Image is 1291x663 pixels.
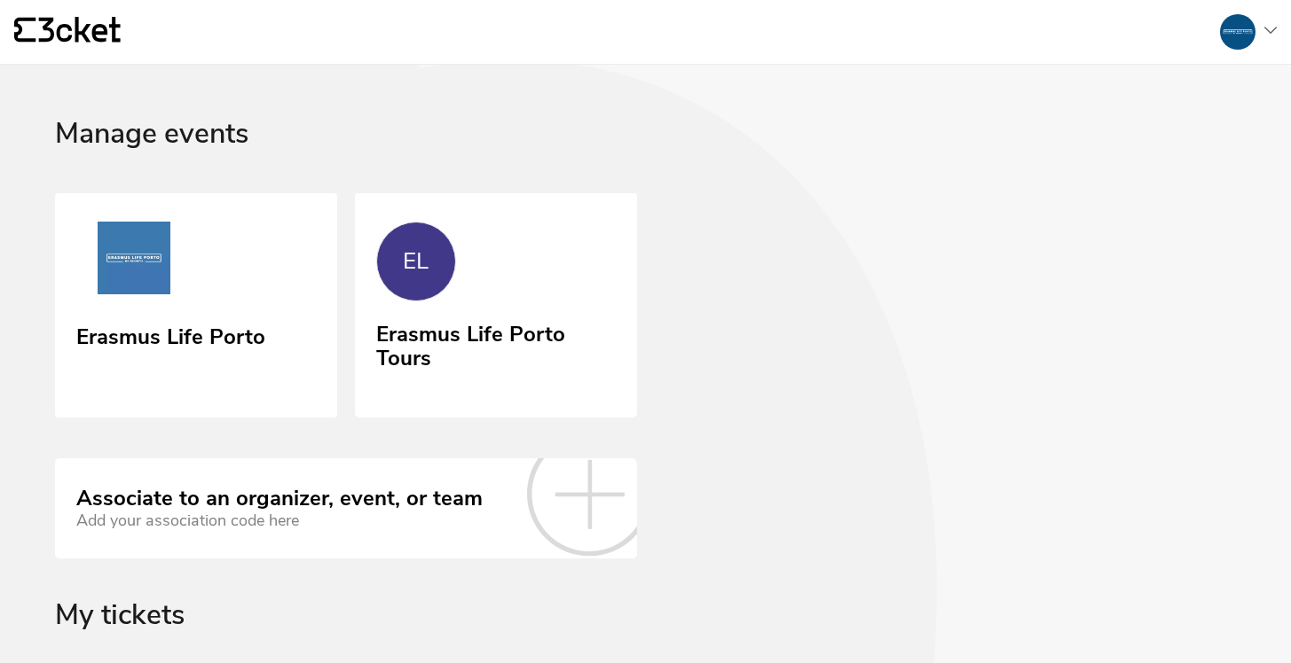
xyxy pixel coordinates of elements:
a: Erasmus Life Porto Erasmus Life Porto [55,193,337,418]
div: Erasmus Life Porto [76,318,265,350]
div: Manage events [55,118,1236,193]
a: {' '} [14,17,121,47]
g: {' '} [14,18,35,43]
div: Associate to an organizer, event, or team [76,487,483,511]
div: Erasmus Life Porto Tours [376,316,616,371]
a: Associate to an organizer, event, or team Add your association code here [55,458,637,558]
img: Erasmus Life Porto [76,222,192,301]
div: Add your association code here [76,511,483,530]
div: EL [403,248,429,275]
a: EL Erasmus Life Porto Tours [355,193,637,415]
